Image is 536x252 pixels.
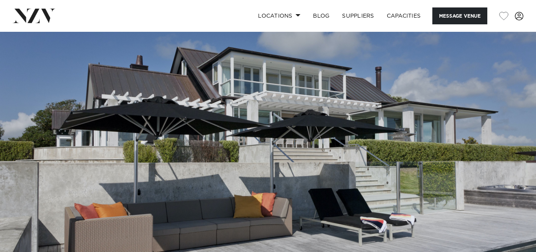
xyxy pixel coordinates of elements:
[336,7,380,24] a: SUPPLIERS
[13,9,55,23] img: nzv-logo.png
[307,7,336,24] a: BLOG
[432,7,487,24] button: Message Venue
[381,7,427,24] a: Capacities
[252,7,307,24] a: Locations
